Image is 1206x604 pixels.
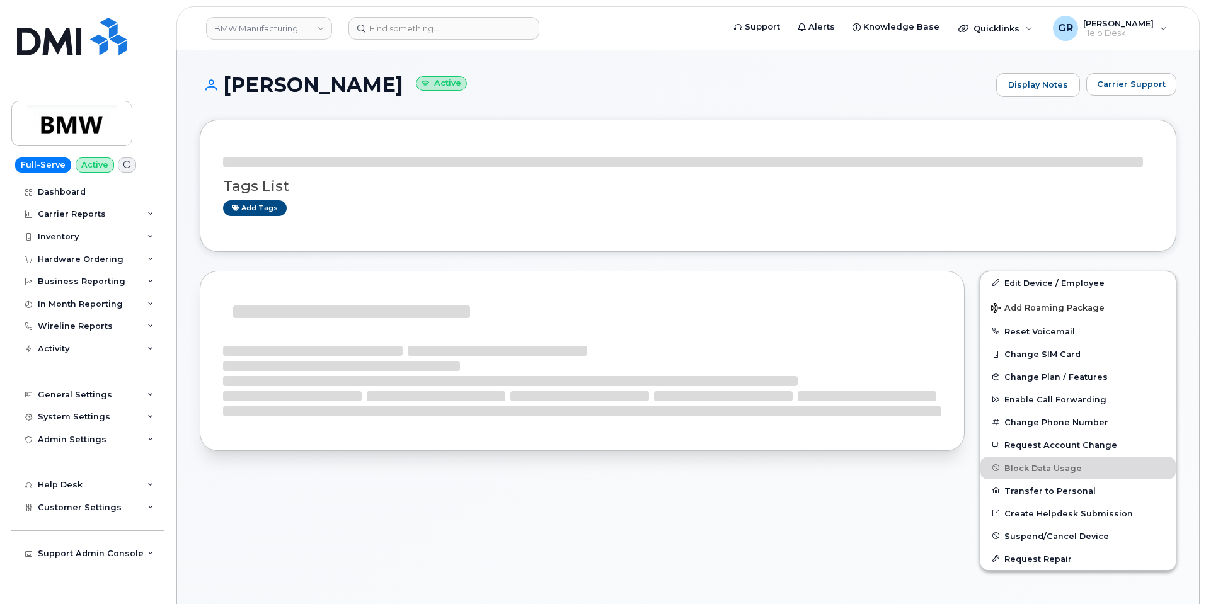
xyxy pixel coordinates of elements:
h1: [PERSON_NAME] [200,74,990,96]
span: Carrier Support [1097,78,1166,90]
a: Create Helpdesk Submission [980,502,1176,525]
a: Add tags [223,200,287,216]
button: Change Plan / Features [980,365,1176,388]
small: Active [416,76,467,91]
button: Enable Call Forwarding [980,388,1176,411]
a: Display Notes [996,73,1080,97]
button: Request Repair [980,547,1176,570]
button: Add Roaming Package [980,294,1176,320]
span: Change Plan / Features [1004,372,1108,382]
button: Carrier Support [1086,73,1176,96]
button: Change SIM Card [980,343,1176,365]
h3: Tags List [223,178,1153,194]
button: Suspend/Cancel Device [980,525,1176,547]
button: Change Phone Number [980,411,1176,433]
span: Add Roaming Package [991,303,1105,315]
button: Block Data Usage [980,457,1176,479]
button: Reset Voicemail [980,320,1176,343]
a: Edit Device / Employee [980,271,1176,294]
span: Enable Call Forwarding [1004,395,1106,404]
button: Request Account Change [980,433,1176,456]
span: Suspend/Cancel Device [1004,531,1109,540]
button: Transfer to Personal [980,479,1176,502]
